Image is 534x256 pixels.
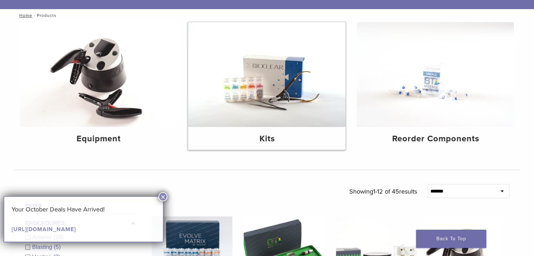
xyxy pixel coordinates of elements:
[357,22,514,150] a: Reorder Components
[373,188,399,195] span: 1-12 of 45
[362,133,508,145] h4: Reorder Components
[32,14,37,17] span: /
[17,13,32,18] a: Home
[357,22,514,127] img: Reorder Components
[188,22,345,127] img: Kits
[26,133,172,145] h4: Equipment
[54,244,61,250] span: (5)
[188,22,345,150] a: Kits
[158,192,167,201] button: Close
[12,226,76,233] a: [URL][DOMAIN_NAME]
[32,244,54,250] span: Blasting
[20,22,177,127] img: Equipment
[20,22,177,150] a: Equipment
[14,9,520,22] nav: Products
[194,133,340,145] h4: Kits
[349,184,417,199] p: Showing results
[416,230,486,248] a: Back To Top
[12,204,156,215] p: Your October Deals Have Arrived!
